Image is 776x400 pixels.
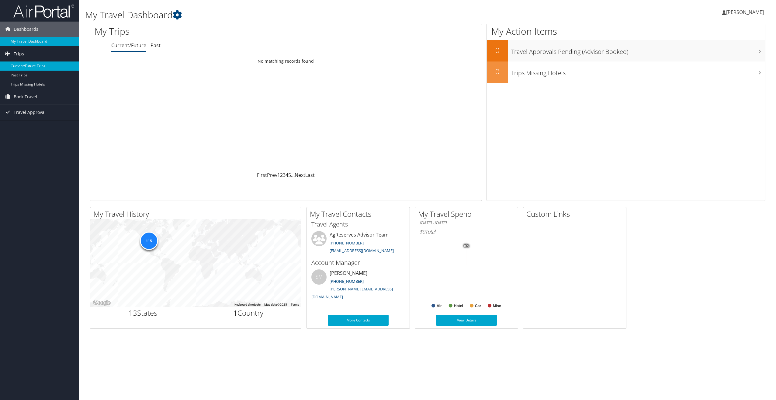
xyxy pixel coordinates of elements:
[257,172,267,178] a: First
[420,228,513,235] h6: Total
[493,304,501,308] text: Misc
[475,304,481,308] text: Car
[111,42,146,49] a: Current/Future
[328,315,389,326] a: More Contacts
[437,304,442,308] text: Air
[267,172,277,178] a: Prev
[487,61,765,83] a: 0Trips Missing Hotels
[264,303,287,306] span: Map data ©2025
[330,279,364,284] a: [PHONE_NUMBER]
[487,25,765,38] h1: My Action Items
[280,172,283,178] a: 2
[487,66,508,77] h2: 0
[288,172,291,178] a: 5
[454,304,463,308] text: Hotel
[85,9,542,21] h1: My Travel Dashboard
[308,269,408,302] li: [PERSON_NAME]
[283,172,286,178] a: 3
[14,22,38,37] span: Dashboards
[330,240,364,246] a: [PHONE_NUMBER]
[311,286,393,300] a: [PERSON_NAME][EMAIL_ADDRESS][DOMAIN_NAME]
[311,269,327,285] div: SM
[420,220,513,226] h6: [DATE] - [DATE]
[14,46,24,61] span: Trips
[511,44,765,56] h3: Travel Approvals Pending (Advisor Booked)
[722,3,770,21] a: [PERSON_NAME]
[311,220,405,229] h3: Travel Agents
[140,231,158,250] div: 115
[234,303,261,307] button: Keyboard shortcuts
[487,45,508,55] h2: 0
[311,258,405,267] h3: Account Manager
[93,209,301,219] h2: My Travel History
[726,9,764,16] span: [PERSON_NAME]
[511,66,765,77] h3: Trips Missing Hotels
[487,40,765,61] a: 0Travel Approvals Pending (Advisor Booked)
[436,315,497,326] a: View Details
[95,25,314,38] h1: My Trips
[14,105,46,120] span: Travel Approval
[464,244,469,248] tspan: 0%
[418,209,518,219] h2: My Travel Spend
[308,231,408,256] li: AgReserves Advisor Team
[129,308,137,318] span: 13
[420,228,425,235] span: $0
[295,172,305,178] a: Next
[305,172,315,178] a: Last
[310,209,410,219] h2: My Travel Contacts
[330,248,394,253] a: [EMAIL_ADDRESS][DOMAIN_NAME]
[291,172,295,178] span: …
[151,42,161,49] a: Past
[92,299,112,307] img: Google
[233,308,237,318] span: 1
[526,209,626,219] h2: Custom Links
[90,56,482,67] td: No matching records found
[291,303,299,306] a: Terms (opens in new tab)
[200,308,297,318] h2: Country
[13,4,74,18] img: airportal-logo.png
[286,172,288,178] a: 4
[277,172,280,178] a: 1
[95,308,191,318] h2: States
[92,299,112,307] a: Open this area in Google Maps (opens a new window)
[14,89,37,104] span: Book Travel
